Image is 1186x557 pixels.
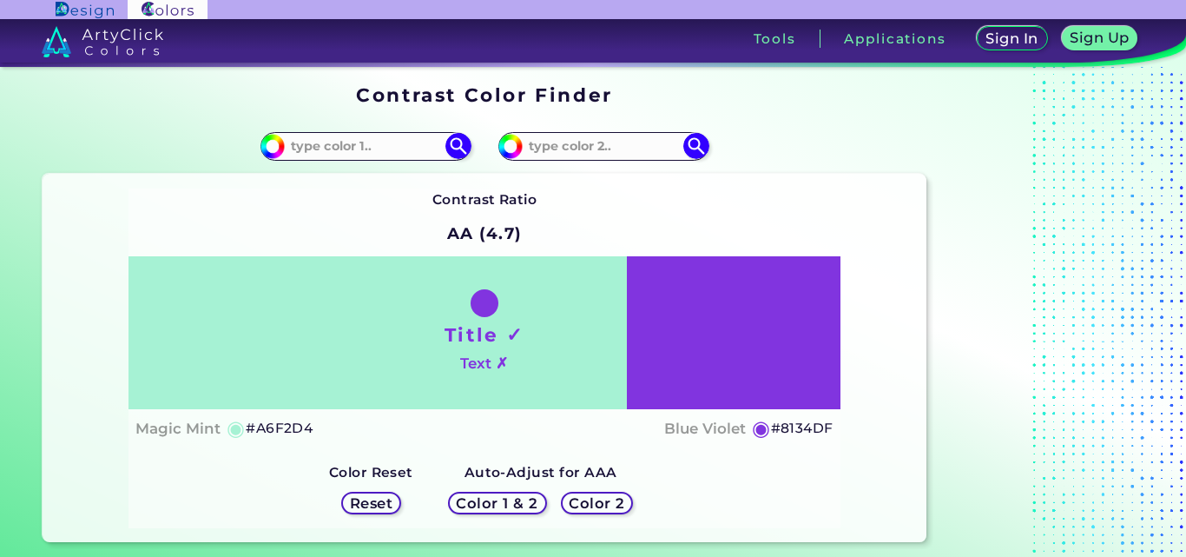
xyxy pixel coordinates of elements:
[445,322,524,348] h1: Title ✓
[1065,28,1134,50] a: Sign Up
[42,26,164,57] img: logo_artyclick_colors_white.svg
[571,496,622,509] h5: Color 2
[460,351,508,376] h4: Text ✗
[285,135,446,158] input: type color 1..
[989,32,1036,45] h5: Sign In
[933,78,1150,550] iframe: Advertisement
[980,28,1044,50] a: Sign In
[460,496,534,509] h5: Color 1 & 2
[1073,31,1127,44] h5: Sign Up
[227,418,246,439] h5: ◉
[683,133,709,159] img: icon search
[754,32,796,45] h3: Tools
[523,135,684,158] input: type color 2..
[664,416,746,441] h4: Blue Violet
[432,191,537,208] strong: Contrast Ratio
[246,417,313,440] h5: #A6F2D4
[752,418,771,439] h5: ◉
[352,496,391,509] h5: Reset
[771,417,833,440] h5: #8134DF
[56,2,114,18] img: ArtyClick Design logo
[445,133,471,159] img: icon search
[329,464,413,481] strong: Color Reset
[356,82,612,108] h1: Contrast Color Finder
[844,32,946,45] h3: Applications
[465,464,617,481] strong: Auto-Adjust for AAA
[135,416,221,441] h4: Magic Mint
[439,215,530,253] h2: AA (4.7)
